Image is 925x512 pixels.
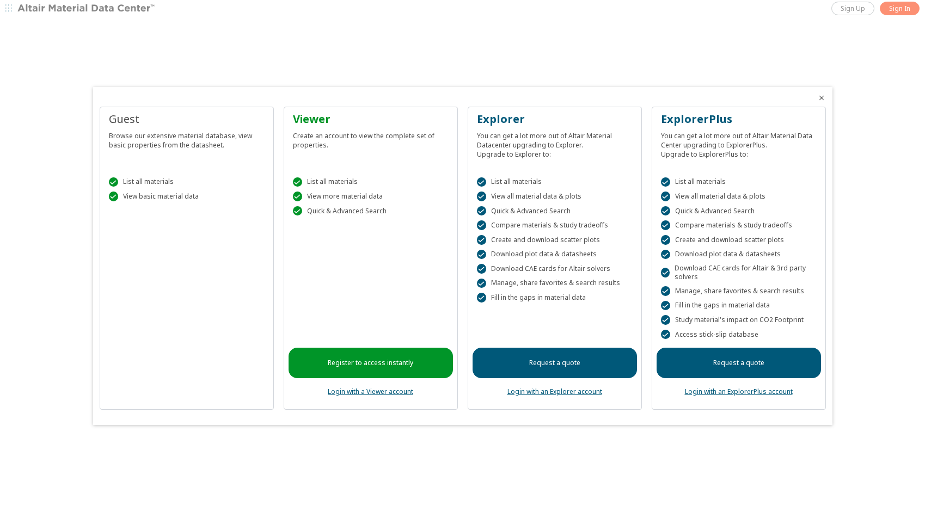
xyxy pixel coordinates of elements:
[477,112,633,127] div: Explorer
[661,192,671,201] div: 
[661,206,671,216] div: 
[685,387,793,396] a: Login with an ExplorerPlus account
[661,192,817,201] div: View all material data & plots
[477,192,633,201] div: View all material data & plots
[661,112,817,127] div: ExplorerPlus
[661,250,817,260] div: Download plot data & datasheets
[477,264,633,274] div: Download CAE cards for Altair solvers
[661,127,817,159] div: You can get a lot more out of Altair Material Data Center upgrading to ExplorerPlus. Upgrade to E...
[289,348,453,378] a: Register to access instantly
[293,177,449,187] div: List all materials
[293,206,449,216] div: Quick & Advanced Search
[109,192,265,201] div: View basic material data
[109,112,265,127] div: Guest
[477,293,633,303] div: Fill in the gaps in material data
[661,177,671,187] div: 
[328,387,413,396] a: Login with a Viewer account
[477,192,487,201] div: 
[661,177,817,187] div: List all materials
[657,348,821,378] a: Request a quote
[477,235,487,245] div: 
[109,127,265,150] div: Browse our extensive material database, view basic properties from the datasheet.
[477,279,633,288] div: Manage, share favorites & search results
[661,250,671,260] div: 
[293,127,449,150] div: Create an account to view the complete set of properties.
[473,348,637,378] a: Request a quote
[661,286,671,296] div: 
[109,192,119,201] div: 
[477,279,487,288] div: 
[293,192,303,201] div: 
[477,293,487,303] div: 
[817,94,826,102] button: Close
[293,206,303,216] div: 
[477,206,633,216] div: Quick & Advanced Search
[661,268,670,277] div: 
[477,235,633,245] div: Create and download scatter plots
[477,250,487,260] div: 
[109,177,119,187] div: 
[661,301,671,311] div: 
[661,315,671,325] div: 
[109,177,265,187] div: List all materials
[661,206,817,216] div: Quick & Advanced Search
[661,220,817,230] div: Compare materials & study tradeoffs
[661,301,817,311] div: Fill in the gaps in material data
[293,177,303,187] div: 
[477,206,487,216] div: 
[661,220,671,230] div: 
[293,192,449,201] div: View more material data
[477,250,633,260] div: Download plot data & datasheets
[661,315,817,325] div: Study material's impact on CO2 Footprint
[507,387,602,396] a: Login with an Explorer account
[477,177,633,187] div: List all materials
[477,177,487,187] div: 
[477,220,633,230] div: Compare materials & study tradeoffs
[661,330,671,340] div: 
[293,112,449,127] div: Viewer
[477,220,487,230] div: 
[661,235,817,245] div: Create and download scatter plots
[661,286,817,296] div: Manage, share favorites & search results
[661,235,671,245] div: 
[661,330,817,340] div: Access stick-slip database
[661,264,817,281] div: Download CAE cards for Altair & 3rd party solvers
[477,264,487,274] div: 
[477,127,633,159] div: You can get a lot more out of Altair Material Datacenter upgrading to Explorer. Upgrade to Explor...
